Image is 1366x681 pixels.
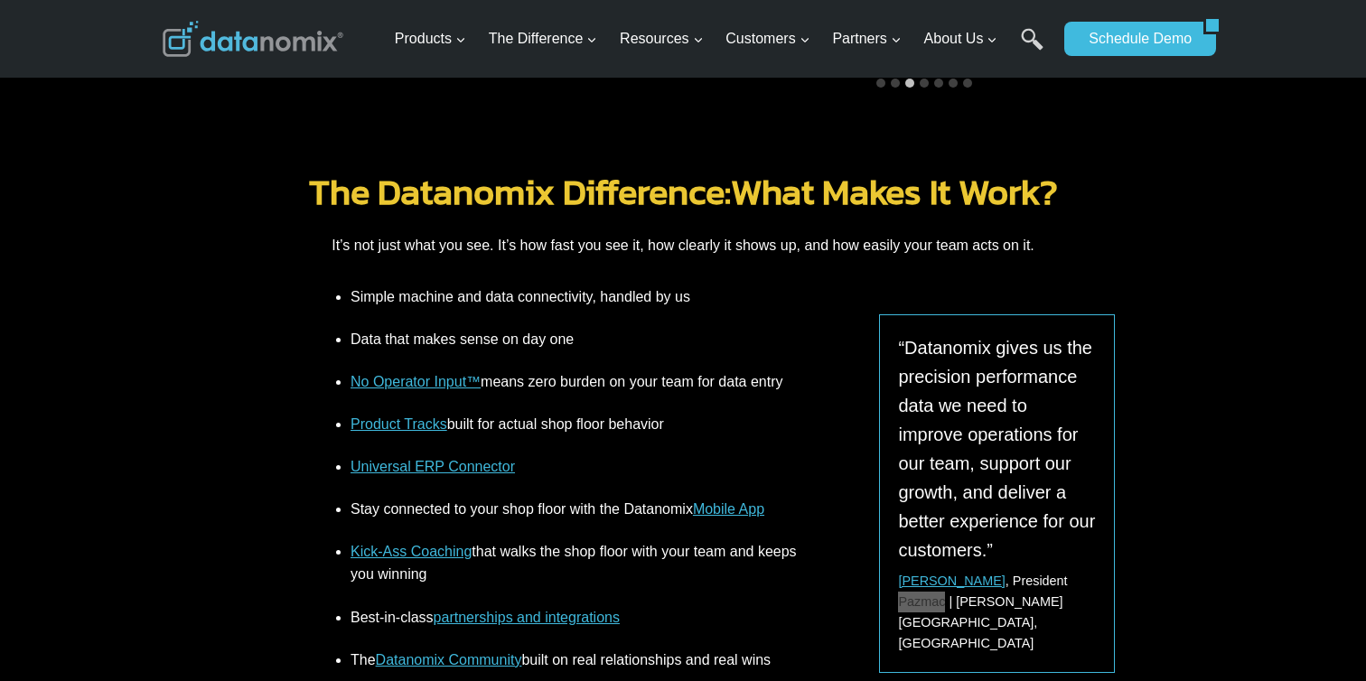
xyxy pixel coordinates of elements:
a: Datanomix Community [376,652,522,667]
a: Terms [202,403,229,415]
button: Go to slide 3 [905,79,914,88]
span: Resources [620,27,703,51]
span: Pazmac | [PERSON_NAME][GEOGRAPHIC_DATA], [GEOGRAPHIC_DATA] [898,594,1062,650]
a: Schedule Demo [1064,22,1203,56]
span: Customers [725,27,809,51]
p: It’s not just what you see. It’s how fast you see it, how clearly it shows up, and how easily you... [163,228,1203,264]
a: Kick-Ass Coaching [351,544,472,559]
li: Data that makes sense on day one [351,318,800,360]
span: , President [898,574,1067,588]
a: No Operator Input™ [351,374,481,389]
button: Go to slide 7 [963,79,972,88]
li: Stay connected to your shop floor with the Datanomix [351,488,800,530]
span: Phone number [407,75,488,91]
a: Universal ERP Connector [351,459,515,474]
button: Go to slide 2 [891,79,900,88]
li: The built on real relationships and real wins [351,639,800,681]
li: built for actual shop floor behavior [351,403,800,445]
span: State/Region [407,223,476,239]
a: Mobile App [693,501,764,517]
button: Go to slide 4 [920,79,929,88]
li: means zero burden on your team for data entry [351,360,800,403]
span: The Difference [489,27,598,51]
a: Product Tracks [351,416,447,432]
nav: Primary Navigation [388,10,1056,69]
span: About Us [924,27,998,51]
li: that walks the shop floor with your team and keeps you winning [351,530,800,596]
a: Privacy Policy [246,403,304,415]
button: Go to slide 5 [934,79,943,88]
img: Datanomix [163,21,343,57]
ul: Select a slide to show [667,76,1182,90]
a: The Datanomix Difference: [309,164,731,219]
span: Partners [832,27,901,51]
a: Search [1021,28,1043,69]
button: Go to slide 6 [949,79,958,88]
span: Products [395,27,466,51]
a: partnerships and integrations [434,610,620,625]
li: Best-in-class [351,596,800,639]
button: Go to slide 1 [876,79,885,88]
li: Simple machine and data connectivity, handled by us [351,285,800,318]
h2: What Makes It Work? [163,173,1203,210]
a: [PERSON_NAME] [898,574,1005,588]
p: “Datanomix gives us the precision performance data we need to improve operations for our team, su... [898,333,1096,564]
span: Last Name [407,1,464,17]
